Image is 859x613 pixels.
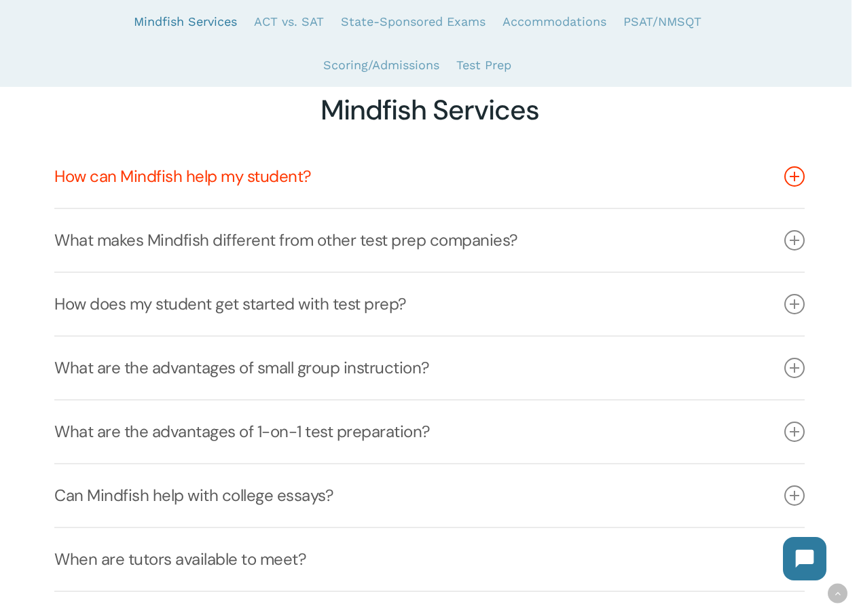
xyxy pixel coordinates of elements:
[323,43,439,87] a: Scoring/Admissions
[54,94,805,127] h2: Mindfish Services
[54,528,805,591] a: When are tutors available to meet?
[54,145,805,208] a: How can Mindfish help my student?
[551,523,840,594] iframe: Chatbot
[54,464,805,527] a: Can Mindfish help with college essays?
[54,273,805,335] a: How does my student get started with test prep?
[54,337,805,399] a: What are the advantages of small group instruction?
[54,209,805,272] a: What makes Mindfish different from other test prep companies?
[456,43,511,87] a: Test Prep
[54,401,805,463] a: What are the advantages of 1-on-1 test preparation?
